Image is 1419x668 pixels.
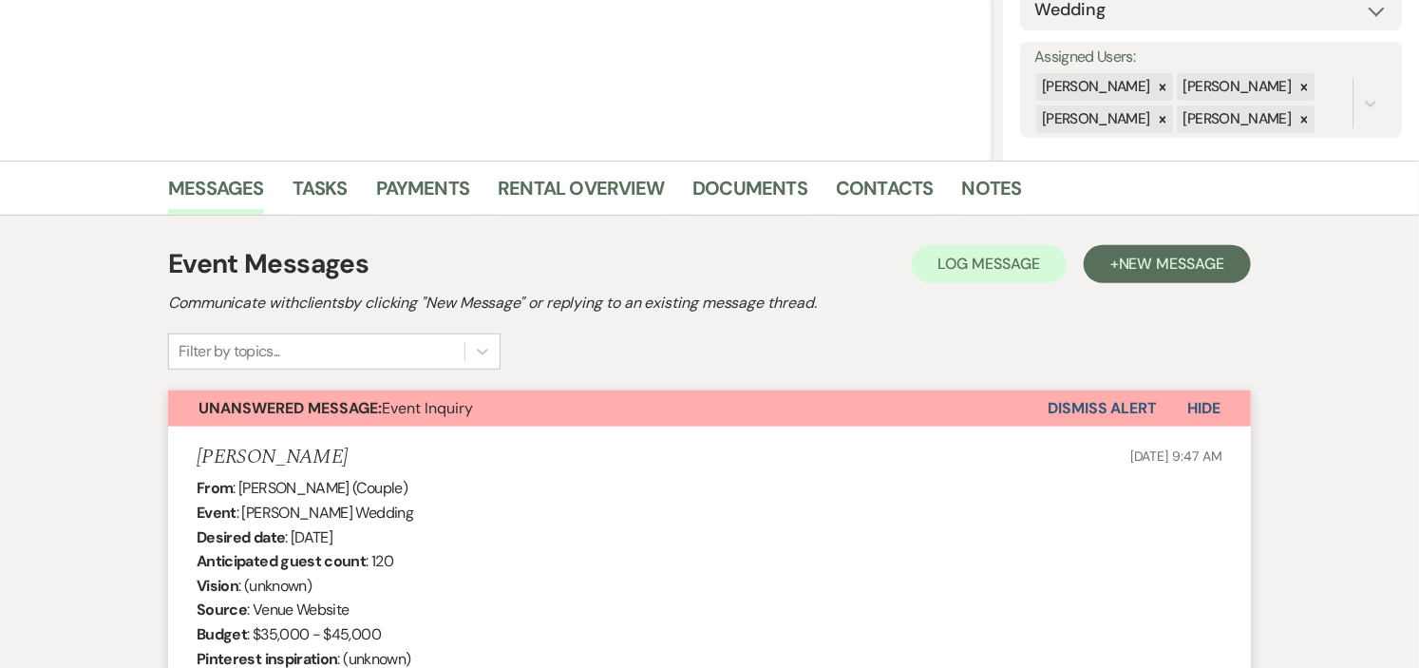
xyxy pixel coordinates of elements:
a: Rental Overview [498,173,664,215]
div: [PERSON_NAME] [1036,73,1153,101]
a: Contacts [836,173,934,215]
a: Documents [692,173,807,215]
div: [PERSON_NAME] [1177,73,1294,101]
a: Messages [168,173,264,215]
a: Payments [376,173,470,215]
h2: Communicate with clients by clicking "New Message" or replying to an existing message thread. [168,292,1251,315]
label: Assigned Users: [1034,44,1388,71]
span: Event Inquiry [199,398,473,418]
div: [PERSON_NAME] [1177,105,1294,133]
a: Tasks [293,173,348,215]
h1: Event Messages [168,244,369,284]
b: Budget [197,624,247,644]
b: Source [197,600,247,620]
span: New Message [1119,254,1224,274]
span: Hide [1187,398,1220,418]
button: Hide [1157,391,1251,427]
span: Log Message [938,254,1040,274]
span: [DATE] 9:47 AM [1130,448,1222,465]
b: Vision [197,576,238,596]
button: Dismiss Alert [1048,391,1157,427]
strong: Unanswered Message: [199,398,382,418]
h5: [PERSON_NAME] [197,446,348,469]
b: From [197,478,233,498]
b: Anticipated guest count [197,551,366,571]
b: Desired date [197,527,285,547]
button: Unanswered Message:Event Inquiry [168,391,1048,427]
button: Log Message [912,245,1067,283]
a: Notes [962,173,1022,215]
div: Filter by topics... [179,340,280,363]
button: +New Message [1084,245,1251,283]
b: Event [197,503,236,523]
div: [PERSON_NAME] [1036,105,1153,133]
